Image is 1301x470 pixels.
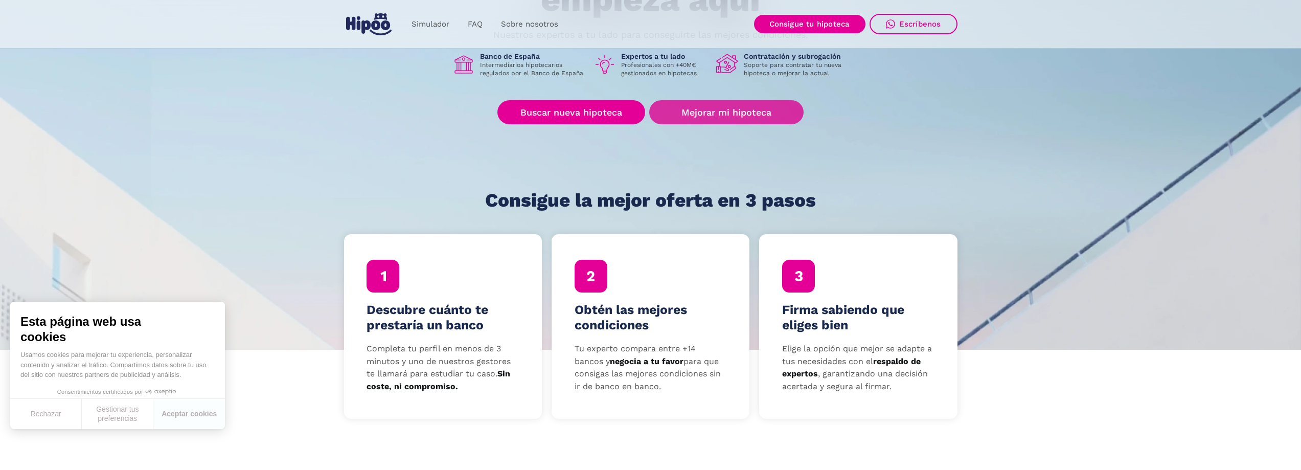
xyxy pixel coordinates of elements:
a: Sobre nosotros [492,14,567,34]
a: Escríbenos [870,14,957,34]
p: Completa tu perfil en menos de 3 minutos y uno de nuestros gestores te llamará para estudiar tu c... [367,343,519,393]
h1: Expertos a tu lado [621,52,708,61]
p: Profesionales con +40M€ gestionados en hipotecas [621,61,708,77]
a: Buscar nueva hipoteca [497,100,645,124]
div: Escríbenos [899,19,941,29]
h4: Firma sabiendo que eliges bien [782,302,934,333]
a: FAQ [459,14,492,34]
h4: Descubre cuánto te prestaría un banco [367,302,519,333]
a: Mejorar mi hipoteca [649,100,803,124]
p: Soporte para contratar tu nueva hipoteca o mejorar la actual [744,61,849,77]
strong: Sin coste, ni compromiso. [367,369,510,391]
strong: negocia a tu favor [610,356,683,366]
a: home [344,9,394,39]
h1: Contratación y subrogación [744,52,849,61]
a: Consigue tu hipoteca [754,15,865,33]
p: Tu experto compara entre +14 bancos y para que consigas las mejores condiciones sin ir de banco e... [575,343,727,393]
h1: Banco de España [480,52,585,61]
p: Intermediarios hipotecarios regulados por el Banco de España [480,61,585,77]
a: Simulador [402,14,459,34]
h1: Consigue la mejor oferta en 3 pasos [485,190,816,211]
h4: Obtén las mejores condiciones [575,302,727,333]
p: Elige la opción que mejor se adapte a tus necesidades con el , garantizando una decisión acertada... [782,343,934,393]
